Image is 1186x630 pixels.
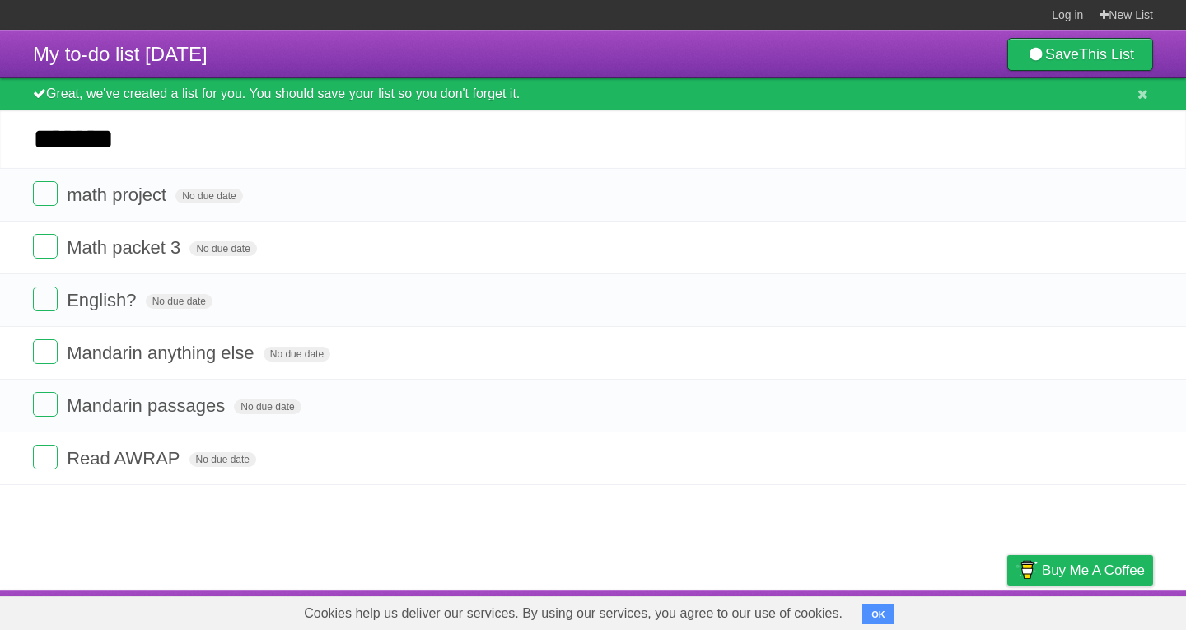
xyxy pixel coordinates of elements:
span: English? [67,290,140,310]
span: My to-do list [DATE] [33,43,208,65]
span: Buy me a coffee [1042,556,1145,585]
a: Developers [843,595,909,626]
a: SaveThis List [1007,38,1153,71]
a: About [788,595,823,626]
span: Cookies help us deliver our services. By using our services, you agree to our use of cookies. [287,597,859,630]
span: No due date [175,189,242,203]
label: Done [33,287,58,311]
span: Read AWRAP [67,448,184,469]
span: No due date [189,241,256,256]
span: No due date [264,347,330,362]
button: OK [862,604,894,624]
span: No due date [234,399,301,414]
label: Done [33,181,58,206]
b: This List [1079,46,1134,63]
a: Privacy [986,595,1029,626]
label: Done [33,339,58,364]
img: Buy me a coffee [1016,556,1038,584]
span: No due date [146,294,212,309]
label: Done [33,392,58,417]
a: Terms [930,595,966,626]
span: Mandarin passages [67,395,229,416]
a: Buy me a coffee [1007,555,1153,586]
span: math project [67,184,170,205]
span: No due date [189,452,256,467]
label: Done [33,445,58,469]
span: Mandarin anything else [67,343,258,363]
label: Done [33,234,58,259]
a: Suggest a feature [1049,595,1153,626]
span: Math packet 3 [67,237,184,258]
